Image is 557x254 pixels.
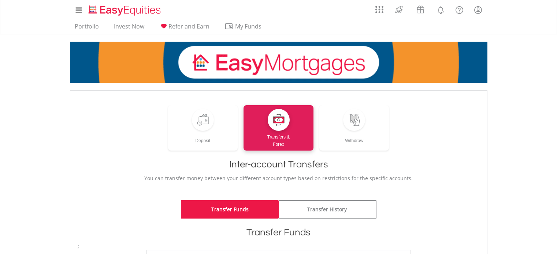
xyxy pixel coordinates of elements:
div: Deposit [168,131,238,144]
a: Notifications [431,2,450,16]
a: Invest Now [111,23,147,34]
a: Transfers &Forex [244,105,313,151]
img: EasyMortage Promotion Banner [70,42,487,83]
span: Refer and Earn [168,22,209,30]
a: Transfer Funds [181,200,279,219]
div: Transfers & Forex [244,131,313,148]
img: EasyEquities_Logo.png [87,4,164,16]
a: Vouchers [410,2,431,15]
h1: Transfer Funds [78,226,480,239]
div: Withdraw [319,131,389,144]
a: Transfer History [279,200,376,219]
p: You can transfer money between your different account types based on restrictions for the specifi... [78,175,480,182]
a: Deposit [168,105,238,151]
a: AppsGrid [371,2,388,14]
span: My Funds [224,22,272,31]
a: Home page [86,2,164,16]
h1: Inter-account Transfers [78,158,480,171]
a: My Profile [469,2,487,18]
a: Portfolio [72,23,102,34]
a: Refer and Earn [156,23,212,34]
a: FAQ's and Support [450,2,469,16]
a: Withdraw [319,105,389,151]
img: vouchers-v2.svg [415,4,427,15]
img: grid-menu-icon.svg [375,5,383,14]
img: thrive-v2.svg [393,4,405,15]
